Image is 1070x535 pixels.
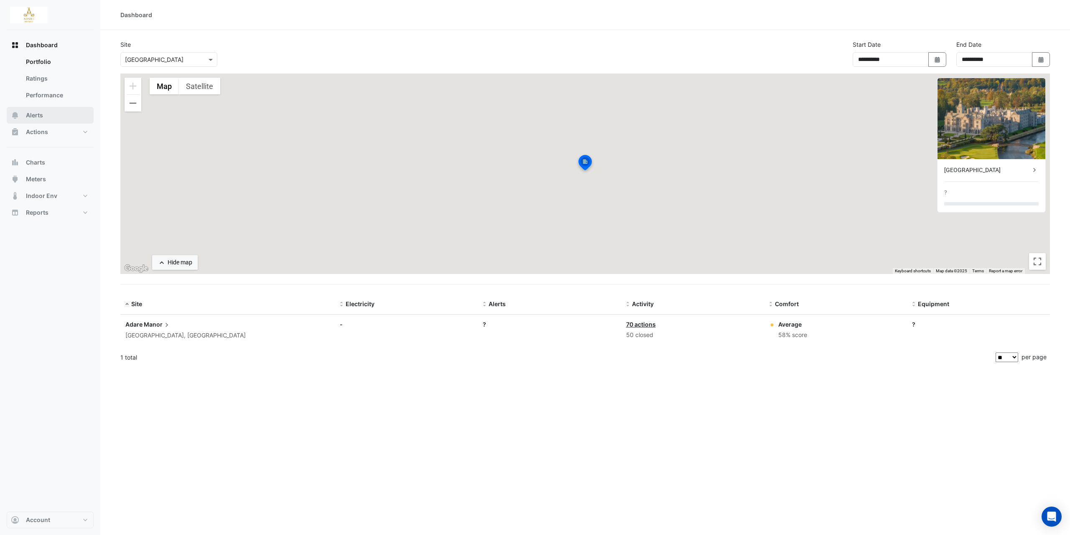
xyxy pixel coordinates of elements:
a: 70 actions [626,321,656,328]
a: Report a map error [989,269,1022,273]
div: Dashboard [7,53,94,107]
button: Account [7,512,94,528]
div: 50 closed [626,330,759,340]
label: Site [120,40,131,49]
a: Portfolio [19,53,94,70]
div: Open Intercom Messenger [1042,507,1062,527]
app-icon: Charts [11,158,19,167]
div: - [340,320,473,329]
button: Keyboard shortcuts [895,268,931,274]
app-icon: Indoor Env [11,192,19,200]
div: 58% score [778,330,807,340]
div: Average [778,320,807,329]
app-icon: Reports [11,208,19,217]
button: Indoor Env [7,188,94,204]
fa-icon: Select Date [1037,56,1045,63]
app-icon: Meters [11,175,19,183]
div: ? [912,320,1045,329]
div: 1 total [120,347,994,368]
span: Activity [632,300,654,307]
span: Dashboard [26,41,58,49]
button: Dashboard [7,37,94,53]
span: Map data ©2025 [936,269,967,273]
app-icon: Actions [11,128,19,136]
button: Show satellite imagery [179,78,220,94]
div: [GEOGRAPHIC_DATA] [944,166,1030,175]
span: Charts [26,158,45,167]
span: Alerts [26,111,43,119]
label: Start Date [853,40,881,49]
span: Alerts [489,300,506,307]
span: Reports [26,208,48,217]
fa-icon: Select Date [934,56,941,63]
button: Charts [7,154,94,171]
span: Actions [26,128,48,136]
div: Hide map [168,258,192,267]
div: [GEOGRAPHIC_DATA], [GEOGRAPHIC_DATA] [125,331,330,340]
app-icon: Alerts [11,111,19,119]
label: End Date [956,40,981,49]
a: Open this area in Google Maps (opens a new window) [122,263,150,274]
button: Meters [7,171,94,188]
button: Alerts [7,107,94,124]
img: Google [122,263,150,274]
a: Ratings [19,70,94,87]
button: Actions [7,124,94,140]
span: Site [131,300,142,307]
div: Dashboard [120,10,152,19]
span: Manor [144,320,171,329]
button: Show street map [150,78,179,94]
span: Meters [26,175,46,183]
span: Indoor Env [26,192,57,200]
img: Company Logo [10,7,48,23]
span: Comfort [775,300,799,307]
button: Zoom in [125,78,141,94]
button: Toggle fullscreen view [1029,253,1046,270]
img: Adare Manor [938,78,1045,159]
button: Zoom out [125,95,141,112]
button: Reports [7,204,94,221]
span: Adare [125,321,143,328]
span: Account [26,516,50,524]
span: Equipment [918,300,949,307]
div: ? [944,188,947,197]
span: Electricity [346,300,374,307]
button: Hide map [152,255,198,270]
img: site-pin-selected.svg [576,154,594,174]
div: ? [483,320,616,329]
span: per page [1022,353,1047,360]
a: Performance [19,87,94,104]
app-icon: Dashboard [11,41,19,49]
a: Terms (opens in new tab) [972,269,984,273]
